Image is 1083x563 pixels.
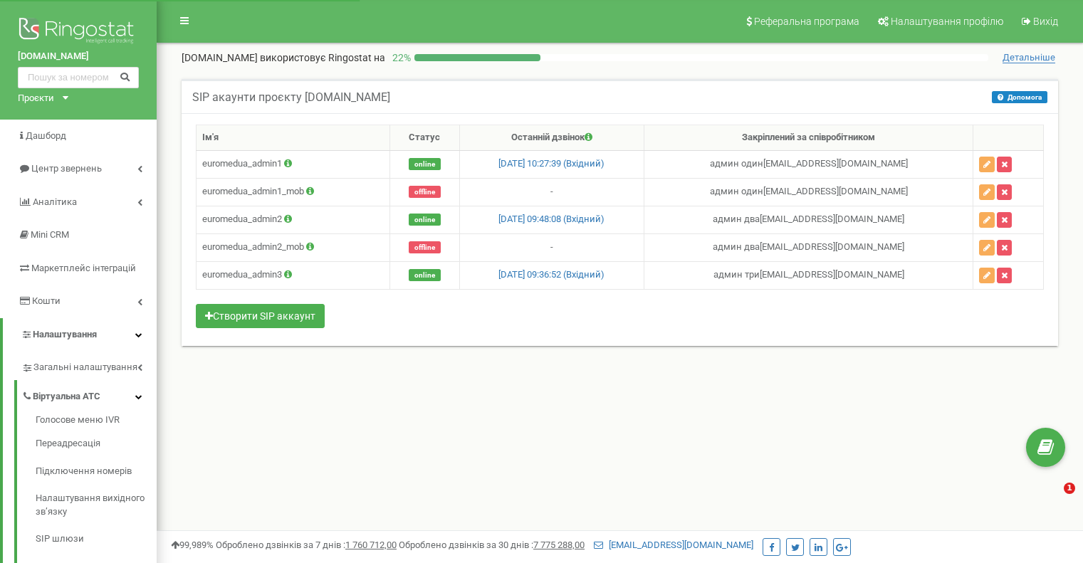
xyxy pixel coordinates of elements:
button: Допомога [992,91,1047,103]
td: euromedua_admin2 [197,206,390,233]
span: offline [409,241,441,253]
a: [EMAIL_ADDRESS][DOMAIN_NAME] [594,540,753,550]
td: - [459,178,644,206]
span: Загальні налаштування [33,361,137,374]
h5: SIP акаунти проєкту [DOMAIN_NAME] [192,91,390,104]
span: Налаштування профілю [891,16,1003,27]
button: Створити SIP аккаунт [196,304,325,328]
img: Ringostat logo [18,14,139,50]
a: Налаштування вихідного зв’язку [36,485,157,526]
iframe: Intercom live chat [1035,483,1069,517]
span: Вихід [1033,16,1058,27]
a: Голосове меню IVR [36,414,157,431]
th: Закріплений за співробітником [644,125,973,151]
span: 1 [1064,483,1075,494]
span: Оброблено дзвінків за 30 днів : [399,540,585,550]
span: online [409,158,441,170]
a: Віртуальна АТС [21,380,157,409]
a: [DOMAIN_NAME] [18,50,139,63]
p: 22 % [385,51,414,65]
td: админ один [EMAIL_ADDRESS][DOMAIN_NAME] [644,150,973,178]
span: Дашборд [26,130,66,141]
td: - [459,233,644,261]
th: Статус [390,125,459,151]
td: админ три [EMAIL_ADDRESS][DOMAIN_NAME] [644,261,973,289]
th: Ім'я [197,125,390,151]
span: 99,989% [171,540,214,550]
th: Останній дзвінок [459,125,644,151]
td: админ два [EMAIL_ADDRESS][DOMAIN_NAME] [644,233,973,261]
a: Налаштування [3,318,157,352]
td: euromedua_admin1_mob [197,178,390,206]
input: Пошук за номером [18,67,139,88]
span: online [409,214,441,226]
u: 7 775 288,00 [533,540,585,550]
span: Реферальна програма [754,16,859,27]
td: euromedua_admin1 [197,150,390,178]
span: використовує Ringostat на [260,52,385,63]
u: 1 760 712,00 [345,540,397,550]
span: Центр звернень [31,163,102,174]
span: Детальніше [1003,52,1055,63]
a: Загальні налаштування [21,351,157,380]
a: [DATE] 09:48:08 (Вхідний) [498,214,605,224]
p: [DOMAIN_NAME] [182,51,385,65]
span: Віртуальна АТС [33,390,100,404]
span: Кошти [32,295,61,306]
span: Налаштування [33,329,97,340]
a: SIP шлюзи [36,526,157,554]
td: euromedua_admin2_mob [197,233,390,261]
a: [DATE] 09:36:52 (Вхідний) [498,269,605,280]
span: online [409,269,441,281]
td: админ два [EMAIL_ADDRESS][DOMAIN_NAME] [644,206,973,233]
a: Підключення номерів [36,458,157,485]
span: Mini CRM [31,229,69,240]
span: offline [409,186,441,198]
span: Аналiтика [33,196,77,207]
div: Проєкти [18,92,54,105]
td: админ один [EMAIL_ADDRESS][DOMAIN_NAME] [644,178,973,206]
a: [DATE] 10:27:39 (Вхідний) [498,158,605,169]
td: euromedua_admin3 [197,261,390,289]
span: Маркетплейс інтеграцій [31,263,136,273]
a: Переадресація [36,431,157,458]
span: Оброблено дзвінків за 7 днів : [216,540,397,550]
